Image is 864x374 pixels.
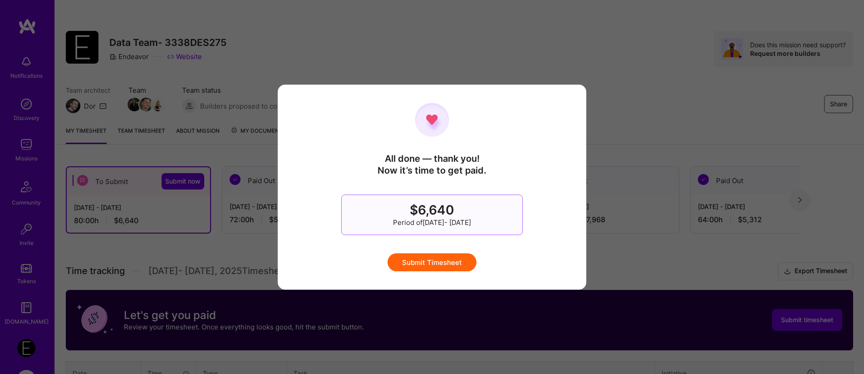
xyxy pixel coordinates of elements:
button: Submit Timesheet [388,253,476,271]
img: team pulse heart [415,103,449,137]
span: $6,640 [410,202,454,218]
div: modal [278,85,586,290]
span: Period of [DATE] - [DATE] [393,218,471,227]
h4: All done — thank you! Now it’s time to get paid. [378,153,486,176]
